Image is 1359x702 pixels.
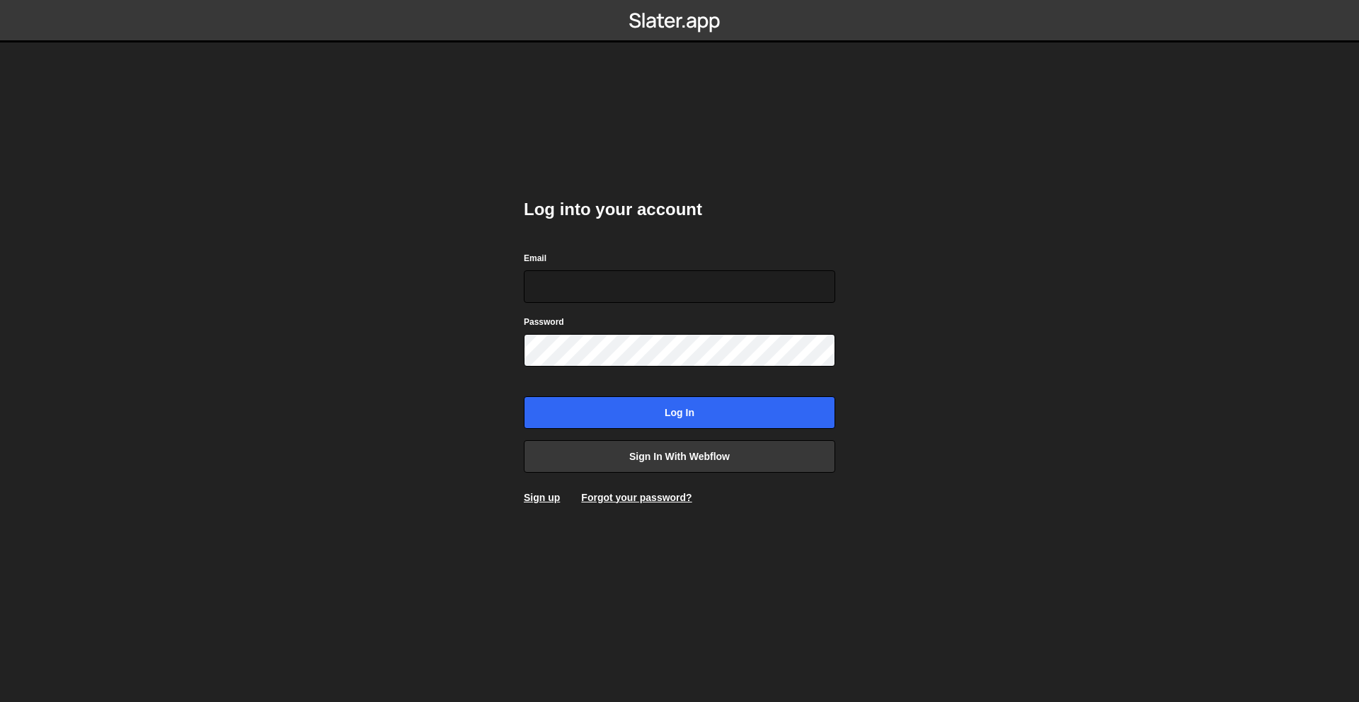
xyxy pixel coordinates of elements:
[524,492,560,503] a: Sign up
[524,440,835,473] a: Sign in with Webflow
[524,251,546,265] label: Email
[524,396,835,429] input: Log in
[524,315,564,329] label: Password
[581,492,692,503] a: Forgot your password?
[524,198,835,221] h2: Log into your account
